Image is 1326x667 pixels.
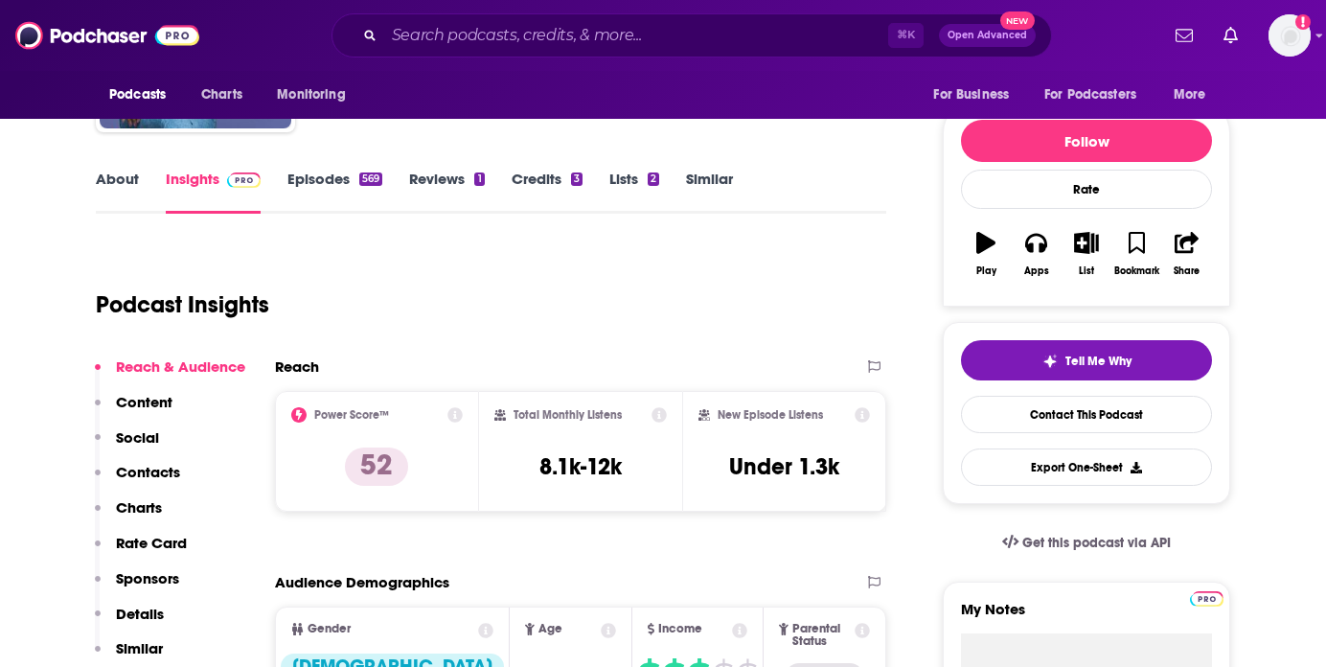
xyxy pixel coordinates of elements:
a: InsightsPodchaser Pro [166,170,261,214]
span: Get this podcast via API [1022,535,1171,551]
div: 1 [474,172,484,186]
span: Monitoring [277,81,345,108]
button: open menu [263,77,370,113]
button: Content [95,393,172,428]
a: Pro website [1190,588,1223,607]
div: 569 [359,172,382,186]
h2: Reach [275,357,319,376]
button: Apps [1011,219,1061,288]
span: Open Advanced [948,31,1027,40]
span: Logged in as KSMolly [1269,14,1311,57]
button: Details [95,605,164,640]
button: Sponsors [95,569,179,605]
p: Charts [116,498,162,517]
p: Rate Card [116,534,187,552]
span: Charts [201,81,242,108]
p: Sponsors [116,569,179,587]
input: Search podcasts, credits, & more... [384,20,888,51]
h1: Podcast Insights [96,290,269,319]
img: Podchaser Pro [1190,591,1223,607]
a: Lists2 [609,170,659,214]
span: Podcasts [109,81,166,108]
button: Show profile menu [1269,14,1311,57]
p: Social [116,428,159,447]
a: Show notifications dropdown [1168,19,1200,52]
div: Share [1174,265,1200,277]
span: Age [538,623,562,635]
div: Play [976,265,996,277]
h3: Under 1.3k [729,452,839,481]
span: Gender [308,623,351,635]
h3: 8.1k-12k [539,452,622,481]
p: Contacts [116,463,180,481]
h2: Audience Demographics [275,573,449,591]
h2: Total Monthly Listens [514,408,622,422]
a: Episodes569 [287,170,382,214]
div: List [1079,265,1094,277]
a: Similar [686,170,733,214]
p: Similar [116,639,163,657]
img: tell me why sparkle [1042,354,1058,369]
a: Reviews1 [409,170,484,214]
div: 2 [648,172,659,186]
span: Tell Me Why [1065,354,1132,369]
button: Open AdvancedNew [939,24,1036,47]
a: Get this podcast via API [987,519,1186,566]
label: My Notes [961,600,1212,633]
button: open menu [1032,77,1164,113]
button: Follow [961,120,1212,162]
button: tell me why sparkleTell Me Why [961,340,1212,380]
img: Podchaser Pro [227,172,261,188]
div: 3 [571,172,583,186]
a: Contact This Podcast [961,396,1212,433]
span: For Business [933,81,1009,108]
button: Social [95,428,159,464]
svg: Add a profile image [1295,14,1311,30]
button: Share [1162,219,1212,288]
button: Reach & Audience [95,357,245,393]
span: ⌘ K [888,23,924,48]
div: Rate [961,170,1212,209]
p: Content [116,393,172,411]
button: Charts [95,498,162,534]
button: open menu [1160,77,1230,113]
a: Charts [189,77,254,113]
span: More [1174,81,1206,108]
div: Bookmark [1114,265,1159,277]
span: Parental Status [792,623,852,648]
span: Income [658,623,702,635]
button: open menu [96,77,191,113]
h2: New Episode Listens [718,408,823,422]
div: Search podcasts, credits, & more... [331,13,1052,57]
button: Export One-Sheet [961,448,1212,486]
img: Podchaser - Follow, Share and Rate Podcasts [15,17,199,54]
span: For Podcasters [1044,81,1136,108]
a: About [96,170,139,214]
p: Details [116,605,164,623]
img: User Profile [1269,14,1311,57]
button: Rate Card [95,534,187,569]
a: Credits3 [512,170,583,214]
h2: Power Score™ [314,408,389,422]
p: Reach & Audience [116,357,245,376]
span: New [1000,11,1035,30]
button: Contacts [95,463,180,498]
button: open menu [920,77,1033,113]
p: 52 [345,448,408,486]
button: Bookmark [1111,219,1161,288]
div: Apps [1024,265,1049,277]
button: Play [961,219,1011,288]
a: Show notifications dropdown [1216,19,1246,52]
button: List [1062,219,1111,288]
